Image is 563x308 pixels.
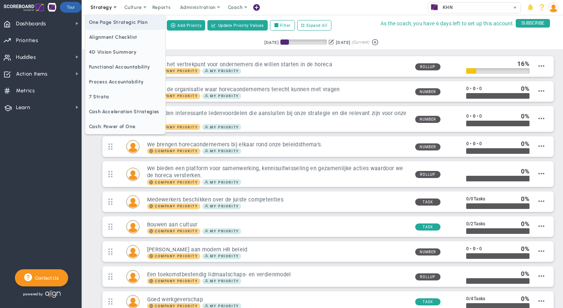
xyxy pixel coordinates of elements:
h3: We bieden een platform voor samenwerking, kennisuitwisseling en gezamenlijke acties waardoor we d... [147,165,409,179]
span: My Priority [210,181,239,184]
span: Tasks [474,221,486,226]
div: % [521,295,529,303]
span: 0 [521,85,525,92]
button: Update Priority Values [207,20,268,31]
span: Expand All [306,22,328,29]
h3: We zijn het vertrekpunt voor ondernemers die willen starten in de horeca [147,61,409,68]
img: 209640.Person.photo [548,3,559,13]
span: My Priority [210,279,239,283]
img: Jaap De Lange [127,295,139,308]
span: 0 [521,112,525,120]
span: Company Priority [147,203,200,209]
img: Jaap De Lange [127,220,139,233]
span: Coach [228,4,243,10]
span: Company Priority [147,68,200,74]
img: 33623.Company.photo [430,3,439,12]
span: Priorities [16,33,38,48]
span: Company Priority [147,278,200,284]
span: Task [415,223,440,231]
span: Company Priority [155,229,198,233]
span: 4D Vision Summary [85,45,165,60]
span: 0 [479,141,482,146]
span: 0 [479,246,482,251]
span: • [470,246,471,251]
span: 0 [473,141,475,146]
span: Huddles [16,50,36,65]
span: 0 [473,114,475,119]
span: Process Accountability [85,74,165,89]
img: Jaap De Lange [127,168,139,181]
span: 0 [521,140,525,147]
span: Administration [180,4,215,10]
span: • [470,86,471,91]
span: • [477,86,478,91]
span: My Priority [210,304,239,308]
span: KHN [439,3,453,12]
span: 0 [466,86,469,91]
span: Rollup [415,171,440,178]
span: / [469,196,471,201]
span: My Priority [202,179,241,185]
span: Action Items [16,66,48,82]
span: As the coach, you have 6 days left to set up this account. [381,19,514,28]
button: Expand All [297,20,331,31]
span: Number [415,143,440,150]
span: 0 [479,114,482,119]
span: 0 [521,195,525,203]
span: 0 [473,86,475,91]
span: Company Priority [147,148,200,154]
span: Company Priority [155,149,198,153]
h3: Een toekomstbestendig lidmaatschaps- en verdienmodel [147,271,409,278]
span: 0 [479,86,482,91]
div: % [521,245,529,253]
h3: Bouwen aan cultuur [147,221,409,228]
span: My Priority [202,93,241,99]
span: Company Priority [147,253,200,259]
img: Jaap De Lange [127,245,139,258]
h3: Goed werkgeverschap [147,296,409,303]
img: Jaap De Lange [127,196,139,208]
div: % [521,195,529,203]
span: Number [415,88,440,95]
span: • [470,141,471,146]
span: 0 4 [466,296,485,301]
span: 0 2 [466,221,485,226]
span: Dashboards [16,16,46,32]
span: 16 [517,60,525,67]
span: SUBSCRIBE [516,19,550,28]
span: Cash Acceleration Strategies [85,104,165,119]
span: My Priority [202,203,241,209]
span: My Priority [202,228,241,234]
img: Jaap De Lange [127,270,139,283]
div: % [521,85,529,93]
span: Metrics [16,83,35,99]
span: Tasks [474,296,486,301]
span: Number [415,248,440,255]
span: • [477,246,478,251]
span: My Priority [210,229,239,233]
button: Add Priority [167,20,205,31]
span: Tasks [474,196,486,201]
h3: Medewerkers beschikken over de juiste competenties [147,196,409,203]
div: Jaap De Lange [126,195,140,209]
span: My Priority [202,124,241,130]
span: My Priority [202,148,241,154]
div: % [517,60,530,68]
span: Company Priority [155,181,198,184]
span: 0 [473,246,475,251]
span: Company Priority [155,304,198,308]
span: Company Priority [155,204,198,208]
div: Jaap De Lange [126,270,140,283]
span: 0 [521,295,525,302]
span: My Priority [210,204,239,208]
span: Contact Us [32,275,59,281]
span: / [469,221,471,226]
div: Jaap De Lange [126,140,140,153]
span: Company Priority [147,93,200,99]
span: Learn [16,100,30,115]
div: % [521,112,529,120]
span: select [510,3,521,13]
span: My Priority [210,126,239,129]
span: • [477,141,478,146]
img: Jaap De Lange [127,140,139,153]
